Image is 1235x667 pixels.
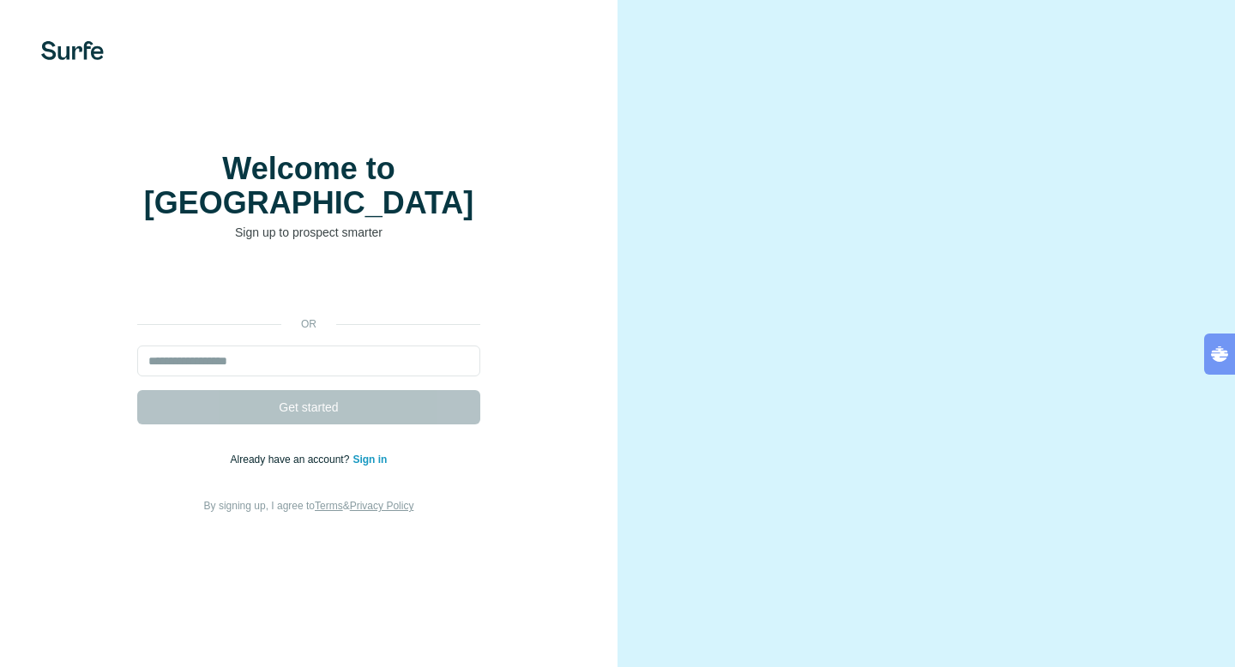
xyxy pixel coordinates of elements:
[41,41,104,60] img: Surfe's logo
[137,224,480,241] p: Sign up to prospect smarter
[281,316,336,332] p: or
[315,500,343,512] a: Terms
[352,454,387,466] a: Sign in
[129,267,489,304] iframe: Sign in with Google Button
[350,500,414,512] a: Privacy Policy
[137,152,480,220] h1: Welcome to [GEOGRAPHIC_DATA]
[231,454,353,466] span: Already have an account?
[204,500,414,512] span: By signing up, I agree to &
